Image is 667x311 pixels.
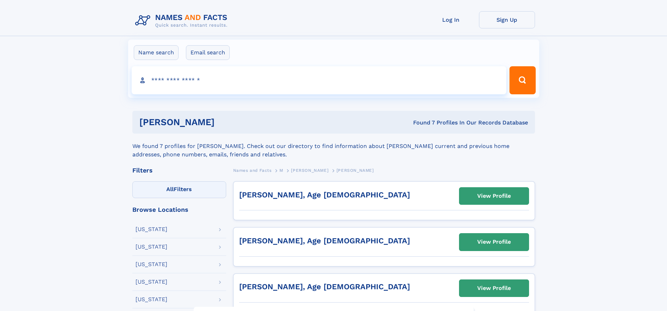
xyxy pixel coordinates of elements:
input: search input [132,66,507,94]
div: [US_STATE] [136,279,167,285]
div: [US_STATE] [136,244,167,250]
a: [PERSON_NAME] [291,166,328,175]
a: Log In [423,11,479,28]
div: View Profile [477,188,511,204]
a: M [279,166,283,175]
div: [US_STATE] [136,227,167,232]
div: Filters [132,167,226,174]
a: View Profile [459,188,529,204]
div: We found 7 profiles for [PERSON_NAME]. Check out our directory to find information about [PERSON_... [132,134,535,159]
div: [US_STATE] [136,262,167,267]
div: Browse Locations [132,207,226,213]
span: [PERSON_NAME] [336,168,374,173]
label: Email search [186,45,230,60]
button: Search Button [509,66,535,94]
div: Found 7 Profiles In Our Records Database [314,119,528,127]
img: Logo Names and Facts [132,11,233,30]
h1: [PERSON_NAME] [139,118,314,127]
a: [PERSON_NAME], Age [DEMOGRAPHIC_DATA] [239,190,410,199]
span: [PERSON_NAME] [291,168,328,173]
label: Name search [134,45,179,60]
span: All [166,186,174,192]
a: Names and Facts [233,166,272,175]
div: View Profile [477,234,511,250]
span: M [279,168,283,173]
div: View Profile [477,280,511,296]
a: [PERSON_NAME], Age [DEMOGRAPHIC_DATA] [239,236,410,245]
a: Sign Up [479,11,535,28]
a: View Profile [459,280,529,297]
a: View Profile [459,234,529,250]
a: [PERSON_NAME], Age [DEMOGRAPHIC_DATA] [239,282,410,291]
div: [US_STATE] [136,297,167,302]
label: Filters [132,181,226,198]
